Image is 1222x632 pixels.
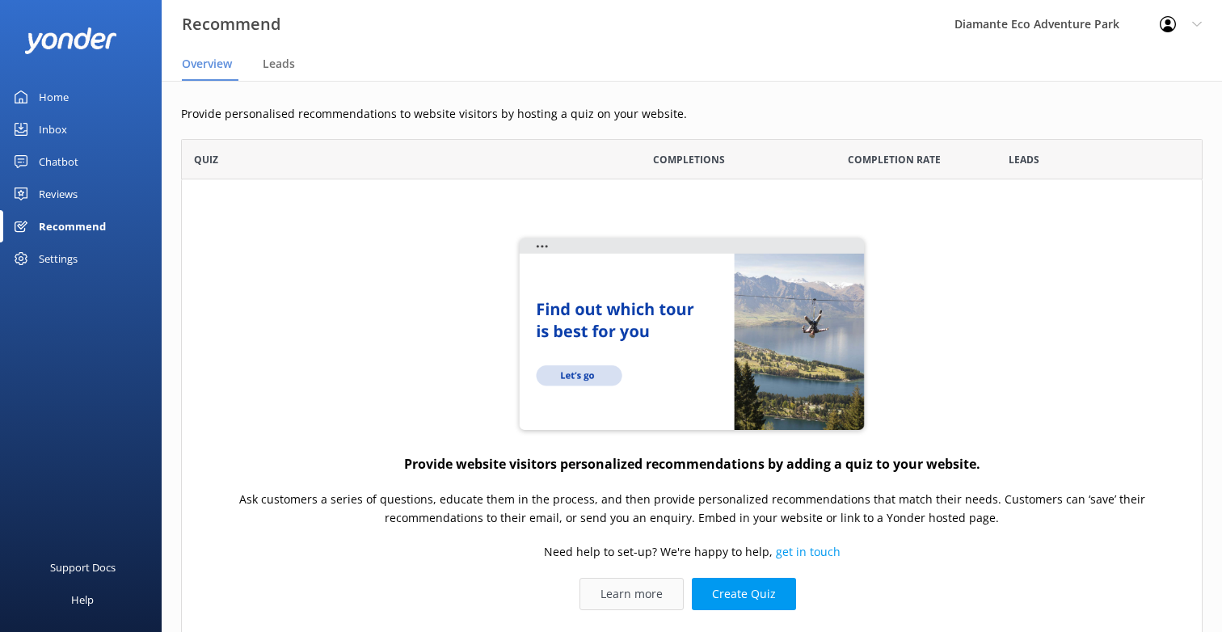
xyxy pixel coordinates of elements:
[182,11,280,37] h3: Recommend
[692,578,796,610] button: Create Quiz
[39,210,106,242] div: Recommend
[50,551,116,584] div: Support Docs
[579,578,684,610] a: Learn more
[182,56,232,72] span: Overview
[39,81,69,113] div: Home
[776,545,841,560] a: get in touch
[198,491,1186,528] p: Ask customers a series of questions, educate them in the process, and then provide personalized r...
[71,584,94,616] div: Help
[39,113,67,145] div: Inbox
[544,544,841,562] p: Need help to set-up? We're happy to help,
[514,234,870,436] img: quiz-website...
[24,27,117,54] img: yonder-white-logo.png
[39,178,78,210] div: Reviews
[39,242,78,275] div: Settings
[848,152,941,167] span: Completion Rate
[653,152,725,167] span: Completions
[39,145,78,178] div: Chatbot
[263,56,295,72] span: Leads
[181,105,1203,123] p: Provide personalised recommendations to website visitors by hosting a quiz on your website.
[1009,152,1039,167] span: Leads
[404,454,980,475] h4: Provide website visitors personalized recommendations by adding a quiz to your website.
[194,152,218,167] span: Quiz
